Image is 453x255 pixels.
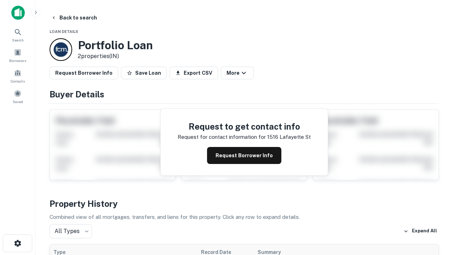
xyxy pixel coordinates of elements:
button: Back to search [48,11,100,24]
h4: Property History [50,197,439,210]
button: Request Borrower Info [50,67,118,79]
iframe: Chat Widget [418,176,453,210]
a: Borrowers [2,46,33,65]
p: 2 properties (IN) [78,52,153,61]
h4: Buyer Details [50,88,439,101]
button: More [221,67,254,79]
p: Combined view of all mortgages, transfers, and liens for this property. Click any row to expand d... [50,213,439,221]
span: Loan Details [50,29,78,34]
img: capitalize-icon.png [11,6,25,20]
span: Borrowers [9,58,26,63]
a: Saved [2,87,33,106]
a: Contacts [2,66,33,85]
span: Saved [13,99,23,104]
p: Request for contact information for [178,133,266,141]
a: Search [2,25,33,44]
div: All Types [50,224,92,238]
button: Request Borrower Info [207,147,281,164]
button: Export CSV [170,67,218,79]
span: Search [12,37,24,43]
button: Expand All [402,226,439,237]
button: Save Loan [121,67,167,79]
span: Contacts [11,78,25,84]
h4: Request to get contact info [178,120,311,133]
h3: Portfolio Loan [78,39,153,52]
p: 1516 lafayette st [267,133,311,141]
